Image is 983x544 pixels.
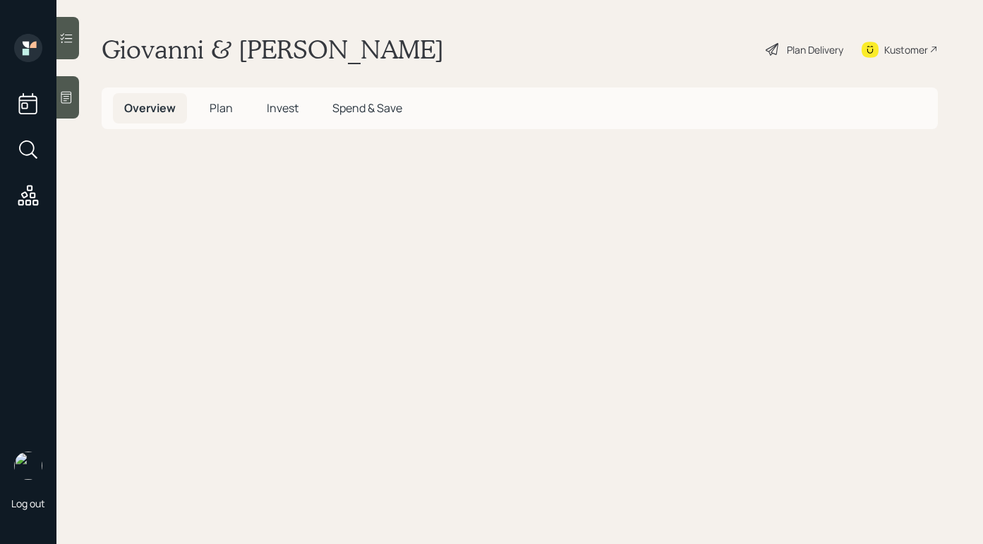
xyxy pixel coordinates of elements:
[332,100,402,116] span: Spend & Save
[884,42,928,57] div: Kustomer
[14,452,42,480] img: aleksandra-headshot.png
[11,497,45,510] div: Log out
[267,100,298,116] span: Invest
[787,42,843,57] div: Plan Delivery
[102,34,444,65] h1: Giovanni & [PERSON_NAME]
[210,100,233,116] span: Plan
[124,100,176,116] span: Overview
